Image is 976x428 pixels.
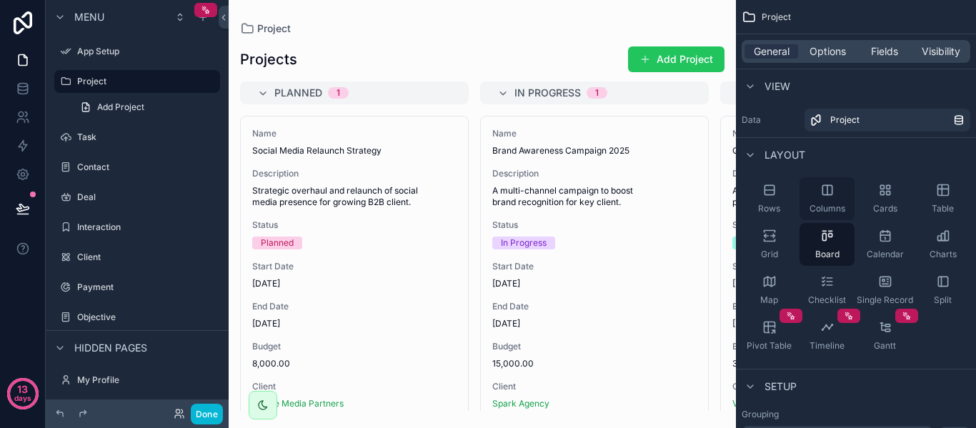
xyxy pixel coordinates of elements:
button: Charts [915,223,970,266]
label: Client [77,252,217,263]
a: Contact [54,156,220,179]
button: Rows [742,177,797,220]
span: View [765,79,790,94]
a: Deal [54,186,220,209]
span: Board [815,249,840,260]
label: Project [77,76,211,87]
a: App Setup [54,40,220,63]
button: Cards [857,177,912,220]
span: Timeline [810,340,845,352]
span: Cards [873,203,897,214]
button: Table [915,177,970,220]
a: Project [54,70,220,93]
button: Map [742,269,797,312]
label: My Profile [77,374,217,386]
span: Gantt [874,340,896,352]
span: Setup [765,379,797,394]
span: Visibility [922,44,960,59]
a: My Profile [54,369,220,392]
span: Charts [930,249,957,260]
label: Payment [77,282,217,293]
label: Contact [77,161,217,173]
button: Checklist [800,269,855,312]
span: Layout [765,148,805,162]
span: General [754,44,790,59]
p: 13 [17,382,28,397]
button: Pivot Table [742,314,797,357]
label: Objective [77,312,217,323]
span: Fields [871,44,898,59]
span: Table [932,203,954,214]
span: Grid [761,249,778,260]
span: Single Record [857,294,913,306]
button: Board [800,223,855,266]
p: days [14,388,31,408]
span: Pivot Table [747,340,792,352]
label: App Setup [77,46,217,57]
span: Rows [758,203,780,214]
button: Grid [742,223,797,266]
a: Task [54,126,220,149]
button: Timeline [800,314,855,357]
a: Objective [54,306,220,329]
button: Done [191,404,223,424]
a: Client [54,246,220,269]
button: Gantt [857,314,912,357]
label: Deal [77,191,217,203]
span: Split [934,294,952,306]
span: Options [810,44,846,59]
button: Split [915,269,970,312]
button: Calendar [857,223,912,266]
a: Project [805,109,970,131]
a: Interaction [54,216,220,239]
span: Project [762,11,791,23]
button: Single Record [857,269,912,312]
span: Calendar [867,249,904,260]
span: Add Project [97,101,144,113]
a: Add Project [71,96,220,119]
a: Payment [54,276,220,299]
label: Interaction [77,222,217,233]
span: Hidden pages [74,341,147,355]
button: Columns [800,177,855,220]
span: Project [830,114,860,126]
label: Data [742,114,799,126]
label: Task [77,131,217,143]
span: Checklist [808,294,846,306]
span: Columns [810,203,845,214]
span: Menu [74,10,104,24]
span: Map [760,294,778,306]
